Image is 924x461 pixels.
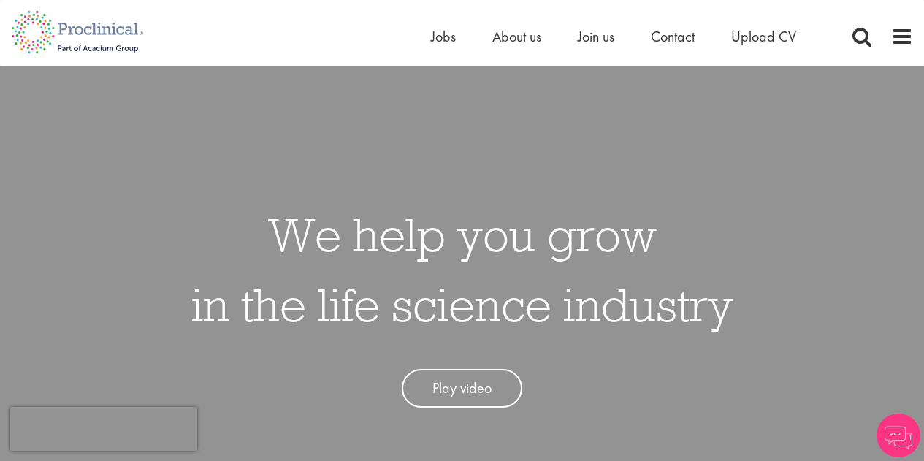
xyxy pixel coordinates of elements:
h1: We help you grow in the life science industry [191,199,733,340]
img: Chatbot [877,414,920,457]
a: About us [492,27,541,46]
a: Jobs [431,27,456,46]
a: Join us [578,27,614,46]
a: Play video [402,369,522,408]
a: Contact [651,27,695,46]
a: Upload CV [731,27,796,46]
